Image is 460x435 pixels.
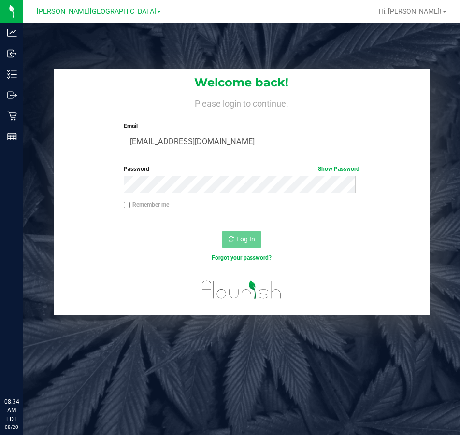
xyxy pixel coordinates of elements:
inline-svg: Reports [7,132,17,141]
label: Email [124,122,360,130]
a: Show Password [318,166,359,172]
span: Password [124,166,149,172]
span: [PERSON_NAME][GEOGRAPHIC_DATA] [37,7,156,15]
inline-svg: Analytics [7,28,17,38]
h1: Welcome back! [54,76,430,89]
img: flourish_logo.svg [195,272,289,307]
inline-svg: Retail [7,111,17,121]
p: 08/20 [4,423,19,431]
span: Hi, [PERSON_NAME]! [379,7,442,15]
inline-svg: Outbound [7,90,17,100]
button: Log In [222,231,261,248]
inline-svg: Inventory [7,70,17,79]
h4: Please login to continue. [54,97,430,108]
label: Remember me [124,200,169,209]
input: Remember me [124,202,130,209]
a: Forgot your password? [212,254,272,261]
span: Log In [236,235,255,243]
inline-svg: Inbound [7,49,17,58]
p: 08:34 AM EDT [4,397,19,423]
